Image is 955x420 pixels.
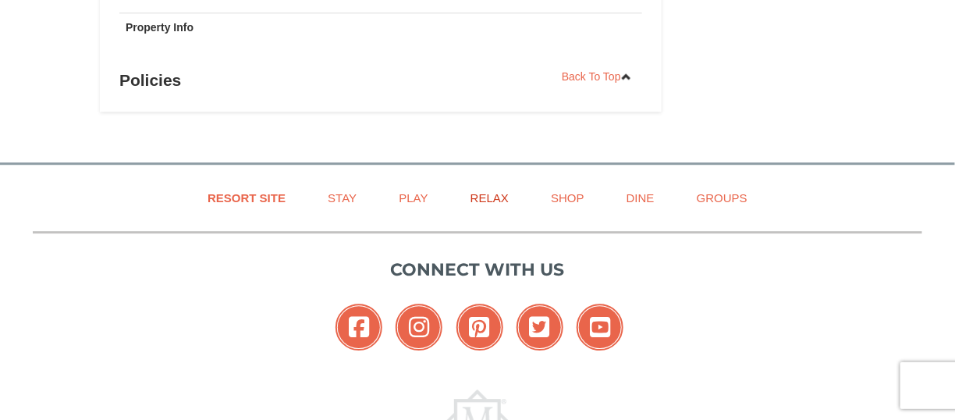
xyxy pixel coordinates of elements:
a: Resort Site [188,180,305,215]
a: Stay [308,180,376,215]
a: Play [379,180,447,215]
a: Dine [607,180,674,215]
a: Shop [531,180,604,215]
p: Connect with us [33,257,922,283]
a: Back To Top [552,65,642,88]
h3: Policies [119,65,642,96]
a: Groups [677,180,767,215]
strong: Property Info [126,21,193,34]
a: Relax [451,180,528,215]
